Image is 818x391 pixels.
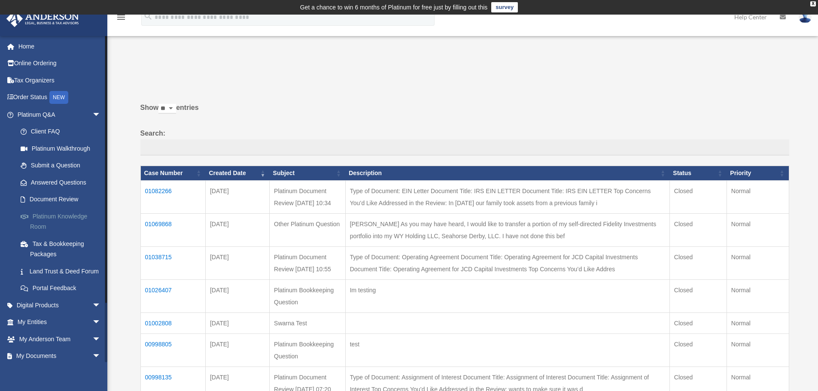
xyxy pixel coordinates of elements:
td: Swarna Test [270,312,346,333]
span: arrow_drop_down [92,314,109,331]
td: test [345,333,669,367]
i: search [143,12,153,21]
a: Platinum Knowledge Room [12,208,114,235]
td: Closed [669,312,727,333]
td: Closed [669,180,727,213]
td: Platinum Document Review [DATE] 10:34 [270,180,346,213]
td: [DATE] [205,213,269,246]
td: 01002808 [140,312,205,333]
th: Subject: activate to sort column ascending [270,166,346,181]
i: menu [116,12,126,22]
a: My Entitiesarrow_drop_down [6,314,114,331]
th: Priority: activate to sort column ascending [727,166,789,181]
td: Type of Document: EIN Letter Document Title: IRS EIN LETTER Document Title: IRS EIN LETTER Top Co... [345,180,669,213]
td: [DATE] [205,333,269,367]
div: NEW [49,91,68,104]
a: My Documentsarrow_drop_down [6,348,114,365]
td: Platinum Bookkeeping Question [270,279,346,312]
td: Closed [669,246,727,279]
span: arrow_drop_down [92,297,109,314]
img: User Pic [799,11,812,23]
label: Search: [140,127,789,156]
td: Im testing [345,279,669,312]
td: 00998805 [140,333,205,367]
td: Normal [727,279,789,312]
a: Online Ordering [6,55,114,72]
a: menu [116,15,126,22]
a: Platinum Walkthrough [12,140,114,157]
td: 01069868 [140,213,205,246]
td: [DATE] [205,246,269,279]
td: 01026407 [140,279,205,312]
a: Digital Productsarrow_drop_down [6,297,114,314]
a: survey [491,2,518,12]
span: arrow_drop_down [92,330,109,348]
td: 01082266 [140,180,205,213]
a: Tax Organizers [6,72,114,89]
a: Portal Feedback [12,280,114,297]
a: Home [6,38,114,55]
td: Type of Document: Operating Agreement Document Title: Operating Agreement for JCD Capital Investm... [345,246,669,279]
a: Submit a Question [12,157,114,174]
a: Document Review [12,191,114,208]
td: Normal [727,180,789,213]
th: Created Date: activate to sort column ascending [205,166,269,181]
span: arrow_drop_down [92,106,109,124]
label: Show entries [140,102,789,122]
td: Normal [727,246,789,279]
td: [DATE] [205,279,269,312]
td: 01038715 [140,246,205,279]
td: Platinum Document Review [DATE] 10:55 [270,246,346,279]
th: Case Number: activate to sort column ascending [140,166,205,181]
td: Normal [727,213,789,246]
td: Normal [727,312,789,333]
a: Client FAQ [12,123,114,140]
td: Platinum Bookkeeping Question [270,333,346,367]
td: [PERSON_NAME] As you may have heard, I would like to transfer a portion of my self-directed Fidel... [345,213,669,246]
td: Other Platinum Question [270,213,346,246]
select: Showentries [158,104,176,114]
a: Order StatusNEW [6,89,114,106]
td: [DATE] [205,312,269,333]
img: Anderson Advisors Platinum Portal [4,10,82,27]
a: Tax & Bookkeeping Packages [12,235,114,263]
th: Description: activate to sort column ascending [345,166,669,181]
div: close [810,1,816,6]
a: Land Trust & Deed Forum [12,263,114,280]
span: arrow_drop_down [92,348,109,365]
div: Get a chance to win 6 months of Platinum for free just by filling out this [300,2,488,12]
td: Closed [669,279,727,312]
a: Answered Questions [12,174,109,191]
td: Closed [669,333,727,367]
td: Normal [727,333,789,367]
td: Closed [669,213,727,246]
td: [DATE] [205,180,269,213]
a: Platinum Q&Aarrow_drop_down [6,106,114,123]
th: Status: activate to sort column ascending [669,166,727,181]
a: My Anderson Teamarrow_drop_down [6,330,114,348]
input: Search: [140,139,789,156]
